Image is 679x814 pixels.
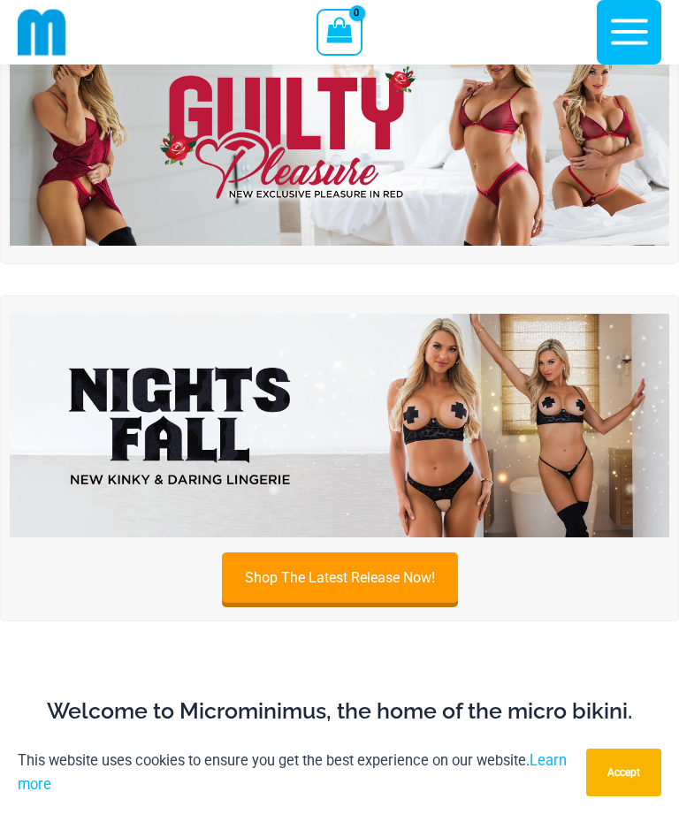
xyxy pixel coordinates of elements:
[18,752,567,793] a: Learn more
[18,8,66,57] img: cropped mm emblem
[222,552,458,603] a: Shop The Latest Release Now!
[18,749,573,796] p: This website uses cookies to ensure you get the best experience on our website.
[10,21,669,246] img: Guilty Pleasures Red Lingerie
[31,696,648,726] h2: Welcome to Microminimus, the home of the micro bikini.
[586,749,661,796] button: Accept
[10,314,669,538] img: Night's Fall Silver Leopard Pack
[317,9,362,55] a: View Shopping Cart, empty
